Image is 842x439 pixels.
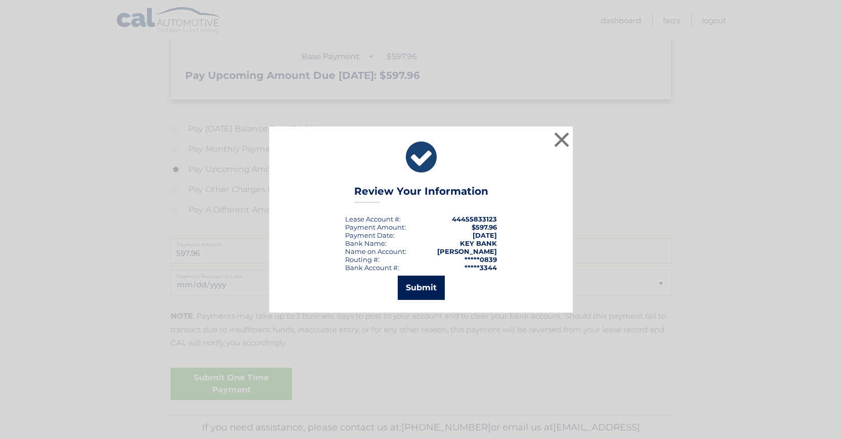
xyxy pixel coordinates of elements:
[345,223,406,231] div: Payment Amount:
[437,247,497,255] strong: [PERSON_NAME]
[473,231,497,239] span: [DATE]
[345,264,399,272] div: Bank Account #:
[460,239,497,247] strong: KEY BANK
[345,231,393,239] span: Payment Date
[345,255,380,264] div: Routing #:
[472,223,497,231] span: $597.96
[345,215,401,223] div: Lease Account #:
[452,215,497,223] strong: 44455833123
[345,231,395,239] div: :
[345,247,406,255] div: Name on Account:
[398,276,445,300] button: Submit
[345,239,387,247] div: Bank Name:
[552,129,572,150] button: ×
[354,185,488,203] h3: Review Your Information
